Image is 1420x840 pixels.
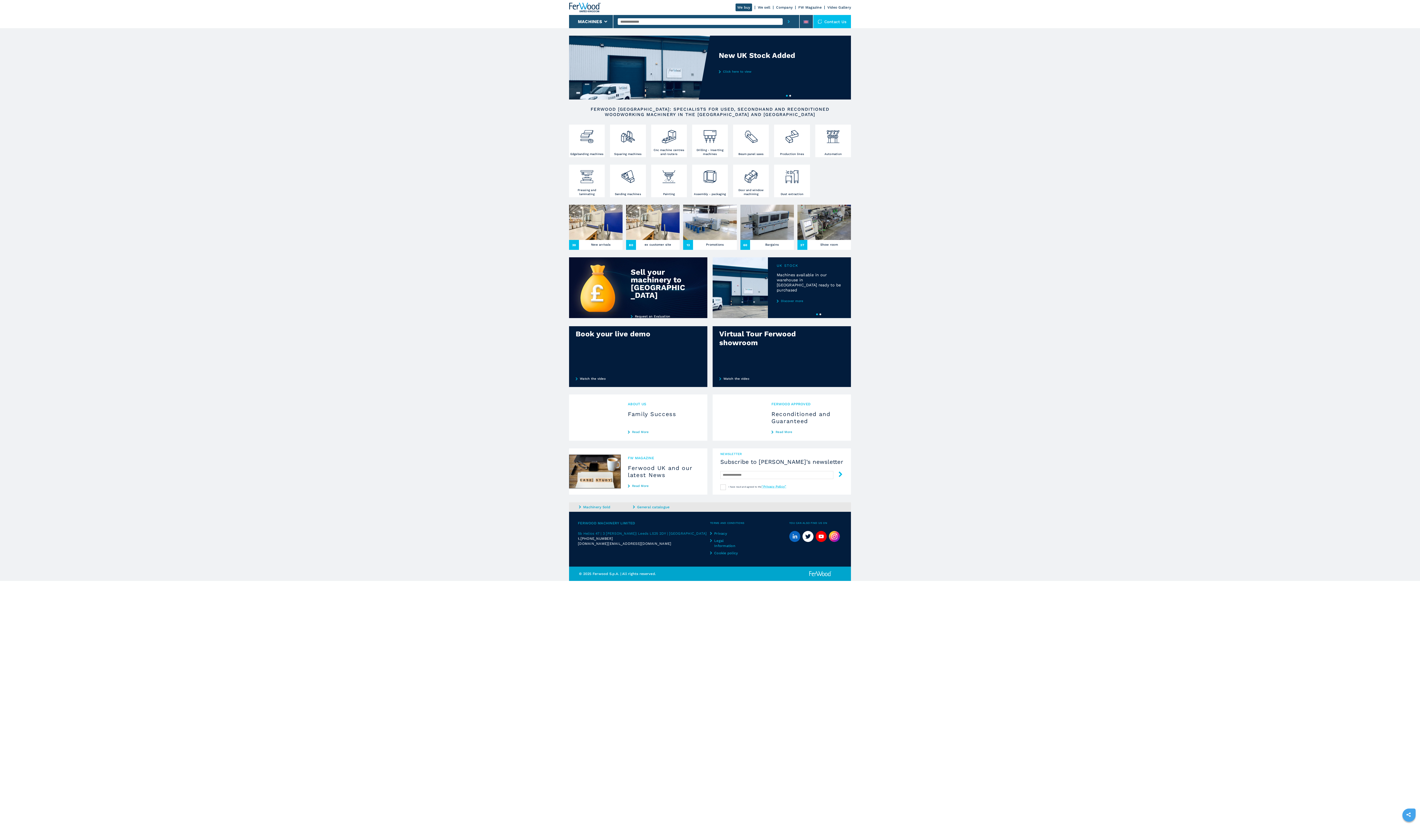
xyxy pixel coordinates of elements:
button: 2 [789,95,791,97]
a: Legal Information [710,538,741,548]
img: levigatrici_2.png [620,166,636,184]
a: Company [776,5,793,9]
span: [DOMAIN_NAME][EMAIL_ADDRESS][DOMAIN_NAME] [578,541,671,546]
img: linee_di_produzione_2.png [784,126,800,144]
a: Promotions13Promotions [683,205,737,250]
button: Machines [578,19,602,24]
h3: Painting [663,192,675,196]
span: 60 [740,240,750,250]
img: Show room [797,205,851,240]
img: Machines available in our warehouse in Leeds ready to be purchased [713,257,768,318]
img: ex customer site [626,205,680,240]
div: Contact us [813,15,851,28]
span: 5b Helios 47 | 3 [PERSON_NAME] [578,531,636,536]
p: © 2025 Ferwood S.p.A. | All rights reserved. [579,571,710,576]
h3: Production lines [780,152,804,156]
a: Assembly - packaging [692,165,728,197]
span: 37 [797,240,807,250]
a: We buy [736,4,752,11]
a: Squaring machines [610,125,646,157]
h4: Subscribe to [PERSON_NAME]’s newsletter [720,458,843,465]
a: 5b Helios 47 | 3 [PERSON_NAME]| Leeds LS25 2DY | [GEOGRAPHIC_DATA] [578,531,710,536]
a: “Privacy Policy” [762,485,786,488]
a: Privacy [710,531,741,536]
a: FW Magazine [798,5,822,9]
a: Automation [815,125,851,157]
h3: Promotions [706,241,724,248]
span: Ferwood Machinery Limited [578,521,710,526]
span: 30 [569,240,579,250]
img: montaggio_imballaggio_2.png [703,166,718,184]
button: 1 [786,95,788,97]
img: Reconditioned and Guaranteed [713,394,764,441]
h3: Bargains [765,241,779,248]
img: Promotions [683,205,737,240]
a: New arrivals30New arrivals [569,205,623,250]
a: Drilling - inserting machines [692,125,728,157]
h3: Squaring machines [614,152,642,156]
img: Bargains [740,205,794,240]
a: Read More [628,430,700,434]
button: 2 [819,313,821,315]
a: Bargains60Bargains [740,205,794,250]
button: 1 [816,313,818,315]
h3: Drilling - inserting machines [693,148,727,156]
a: Show room37Show room [797,205,851,250]
a: sharethis [1403,809,1414,820]
span: You can also find us on [789,521,842,526]
a: Edgebanding machines [569,125,605,157]
a: General catalogue [633,505,686,510]
img: Contact us [818,19,822,24]
h3: Sanding machines [615,192,641,196]
img: New arrivals [569,205,623,240]
a: Read More [771,430,844,434]
a: Door and window machining [733,165,769,197]
h3: Family Success [628,411,700,418]
a: twitter [802,531,814,542]
span: Ferwood Approved [771,402,844,407]
a: Watch the video [713,370,851,387]
a: Watch the video [569,370,707,387]
a: Cnc machine centres and routers [651,125,687,157]
h3: Pressing and laminating [570,188,604,196]
span: Terms and Conditions [710,521,789,526]
img: Ferwood [569,3,601,12]
img: pressa-strettoia.png [579,166,595,184]
img: verniciatura_1.png [661,166,677,184]
div: Book your live demo [576,330,676,338]
img: squadratrici_2.png [620,126,636,144]
a: Machinery Sold [579,505,632,510]
a: youtube [816,531,827,542]
iframe: Chat [1401,820,1417,837]
h3: New arrivals [591,241,610,248]
a: Production lines [774,125,810,157]
img: bordatrici_1.png [579,126,595,144]
div: Virtual Tour Ferwood showroom [719,330,819,347]
img: Instagram [829,531,840,542]
a: We sell [758,5,771,9]
a: Request an Evaluation [631,315,692,318]
a: Dust extraction [774,165,810,197]
h3: Dust extraction [781,192,804,196]
span: 13 [683,240,693,250]
h2: FERWOOD [GEOGRAPHIC_DATA]: SPECIALISTS FOR USED, SECONDHAND AND RECONDITIONED WOODWORKING MACHINE... [583,107,837,117]
a: Sanding machines [610,165,646,197]
img: Ferwood [808,571,832,577]
span: 80 [626,240,636,250]
a: ex customer site80ex customer site [626,205,680,250]
span: | Leeds LS25 2DY | [GEOGRAPHIC_DATA] [636,531,707,536]
h3: Beam panel saws [738,152,764,156]
img: automazione.png [826,126,841,144]
a: Read More [628,484,700,488]
img: Sell your machinery to Ferwood [569,257,707,318]
a: Click here to view [719,70,805,73]
img: foratrici_inseritrici_2.png [703,126,718,144]
h3: Reconditioned and Guaranteed [771,411,844,425]
h3: Cnc machine centres and routers [652,148,686,156]
a: Cookie policy [710,551,741,556]
h3: Assembly - packaging [694,192,726,196]
a: Painting [651,165,687,197]
span: I have read and agreed to the [728,486,786,488]
h3: Door and window machining [734,188,768,196]
h3: Automation [825,152,842,156]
